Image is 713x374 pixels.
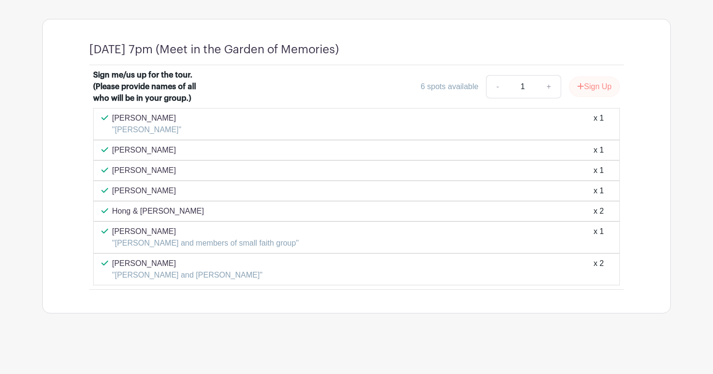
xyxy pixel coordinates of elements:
[112,205,204,217] p: Hong & [PERSON_NAME]
[594,226,604,249] div: x 1
[112,258,262,269] p: [PERSON_NAME]
[421,81,478,93] div: 6 spots available
[486,75,508,98] a: -
[112,237,299,249] p: "[PERSON_NAME] and members of small faith group"
[594,205,604,217] div: x 2
[93,69,213,104] div: Sign me/us up for the tour. (Please provide names of all who will be in your group.)
[594,112,604,136] div: x 1
[569,77,620,97] button: Sign Up
[112,112,181,124] p: [PERSON_NAME]
[112,185,176,197] p: [PERSON_NAME]
[112,165,176,176] p: [PERSON_NAME]
[594,144,604,156] div: x 1
[89,43,339,57] h4: [DATE] 7pm (Meet in the Garden of Memories)
[112,269,262,281] p: "[PERSON_NAME] and [PERSON_NAME]"
[112,124,181,136] p: "[PERSON_NAME]"
[594,258,604,281] div: x 2
[112,144,176,156] p: [PERSON_NAME]
[594,165,604,176] div: x 1
[112,226,299,237] p: [PERSON_NAME]
[594,185,604,197] div: x 1
[537,75,561,98] a: +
